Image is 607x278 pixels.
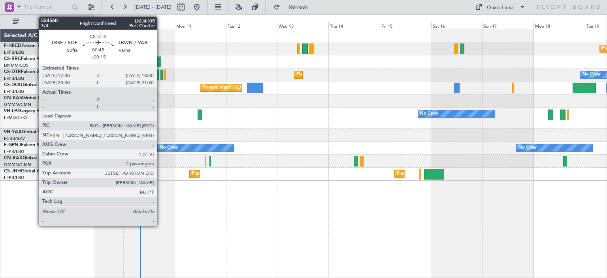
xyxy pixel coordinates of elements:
div: Planned Maint [GEOGRAPHIC_DATA] ([GEOGRAPHIC_DATA]) [202,82,327,94]
a: 9H-LPZLegacy 500 [4,109,45,113]
a: LFPB/LBG [4,175,25,181]
div: Planned Maint Sofia [296,69,337,81]
div: Fri 15 [380,22,431,29]
div: Mon 18 [533,22,585,29]
button: Quick Links [471,1,530,13]
span: All Aircraft [21,19,83,25]
a: GMMN/CMN [4,162,31,168]
a: CS-DOUGlobal 6500 [4,83,49,87]
span: 9H-LPZ [4,109,20,113]
div: No Crew [160,142,178,154]
span: Refresh [282,4,315,10]
a: LFPB/LBG [4,89,25,95]
div: Tue 12 [226,22,277,29]
div: Planned Maint [GEOGRAPHIC_DATA] ([GEOGRAPHIC_DATA]) [397,168,521,180]
div: [DATE] [96,16,109,23]
div: Planned Maint [GEOGRAPHIC_DATA] ([GEOGRAPHIC_DATA]) [192,168,316,180]
a: LFPB/LBG [4,49,25,55]
div: Sat 9 [72,22,123,29]
span: CN-KAS [4,96,22,100]
div: Mon 11 [175,22,226,29]
a: DNMM/LOS [4,62,28,68]
div: No Crew [420,108,438,120]
div: Thu 14 [328,22,380,29]
div: Sat 16 [431,22,483,29]
a: F-GPNJFalcon 900EX [4,143,51,148]
input: Trip Number [24,1,70,13]
span: F-HECD [4,43,21,48]
div: No Crew [582,69,601,81]
a: GMMN/CMN [4,102,31,108]
a: LFMD/CEQ [4,115,27,121]
div: No Crew [518,142,537,154]
div: Sun 10 [123,22,175,29]
span: CS-DTR [4,70,21,74]
span: CN-RAK [4,156,23,161]
span: F-GPNJ [4,143,21,148]
span: [DATE] - [DATE] [134,4,172,11]
button: Refresh [270,1,317,13]
a: CS-JHHGlobal 6000 [4,169,48,174]
span: CS-JHH [4,169,21,174]
a: LFPB/LBG [4,149,25,155]
a: LFPB/LBG [4,76,25,81]
a: 9H-YAAGlobal 5000 [4,130,49,134]
span: 9H-YAA [4,130,22,134]
div: Sun 17 [482,22,533,29]
a: CN-RAKGlobal 6000 [4,156,49,161]
span: CS-RRC [4,57,21,61]
div: Quick Links [487,4,514,12]
a: FCBB/BZV [4,136,25,142]
a: CN-KASGlobal 5000 [4,96,49,100]
a: CS-RRCFalcon 900LX [4,57,51,61]
a: CS-DTRFalcon 2000 [4,70,48,74]
div: Wed 13 [277,22,328,29]
button: All Aircraft [9,15,86,28]
a: F-HECDFalcon 7X [4,43,43,48]
span: CS-DOU [4,83,23,87]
